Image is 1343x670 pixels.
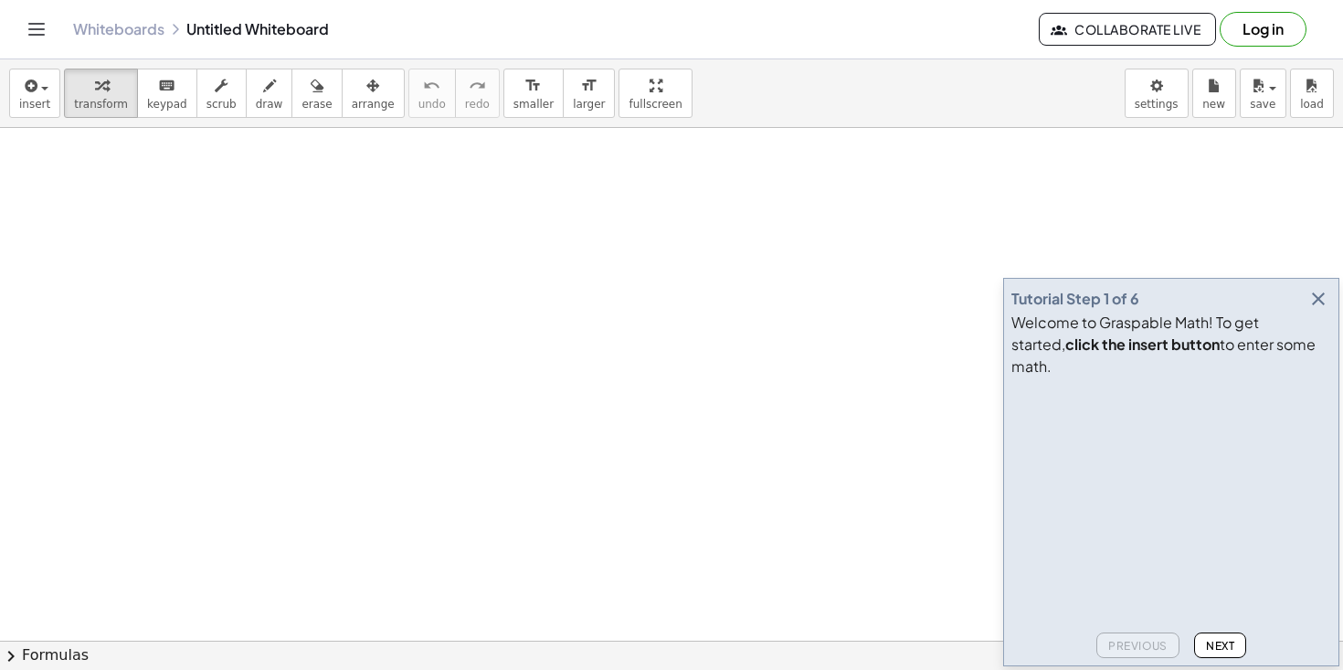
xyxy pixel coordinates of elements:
[1011,312,1331,378] div: Welcome to Graspable Math! To get started, to enter some math.
[1220,12,1306,47] button: Log in
[246,69,293,118] button: draw
[74,98,128,111] span: transform
[19,98,50,111] span: insert
[503,69,564,118] button: format_sizesmaller
[1300,98,1324,111] span: load
[1065,335,1220,354] b: click the insert button
[1240,69,1286,118] button: save
[1039,13,1216,46] button: Collaborate Live
[1206,639,1234,653] span: Next
[1125,69,1189,118] button: settings
[408,69,456,118] button: undoundo
[1290,69,1334,118] button: load
[1192,69,1236,118] button: new
[513,98,554,111] span: smaller
[465,98,490,111] span: redo
[301,98,332,111] span: erase
[1011,288,1139,310] div: Tutorial Step 1 of 6
[629,98,682,111] span: fullscreen
[580,75,597,97] i: format_size
[73,20,164,38] a: Whiteboards
[418,98,446,111] span: undo
[455,69,500,118] button: redoredo
[64,69,138,118] button: transform
[1054,21,1200,37] span: Collaborate Live
[22,15,51,44] button: Toggle navigation
[573,98,605,111] span: larger
[563,69,615,118] button: format_sizelarger
[352,98,395,111] span: arrange
[1250,98,1275,111] span: save
[147,98,187,111] span: keypad
[137,69,197,118] button: keyboardkeypad
[196,69,247,118] button: scrub
[619,69,692,118] button: fullscreen
[1135,98,1179,111] span: settings
[1202,98,1225,111] span: new
[206,98,237,111] span: scrub
[469,75,486,97] i: redo
[1194,633,1246,658] button: Next
[524,75,542,97] i: format_size
[342,69,405,118] button: arrange
[256,98,283,111] span: draw
[291,69,342,118] button: erase
[9,69,60,118] button: insert
[423,75,440,97] i: undo
[158,75,175,97] i: keyboard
